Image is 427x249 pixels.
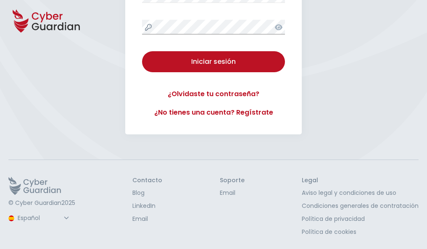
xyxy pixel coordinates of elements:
[132,177,162,184] h3: Contacto
[220,189,245,197] a: Email
[142,107,285,118] a: ¿No tienes una cuenta? Regístrate
[8,215,14,221] img: region-logo
[302,202,419,210] a: Condiciones generales de contratación
[302,215,419,223] a: Política de privacidad
[220,177,245,184] h3: Soporte
[148,57,279,67] div: Iniciar sesión
[302,189,419,197] a: Aviso legal y condiciones de uso
[142,89,285,99] a: ¿Olvidaste tu contraseña?
[132,215,162,223] a: Email
[302,228,419,236] a: Política de cookies
[142,51,285,72] button: Iniciar sesión
[132,189,162,197] a: Blog
[8,199,75,207] p: © Cyber Guardian 2025
[302,177,419,184] h3: Legal
[132,202,162,210] a: LinkedIn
